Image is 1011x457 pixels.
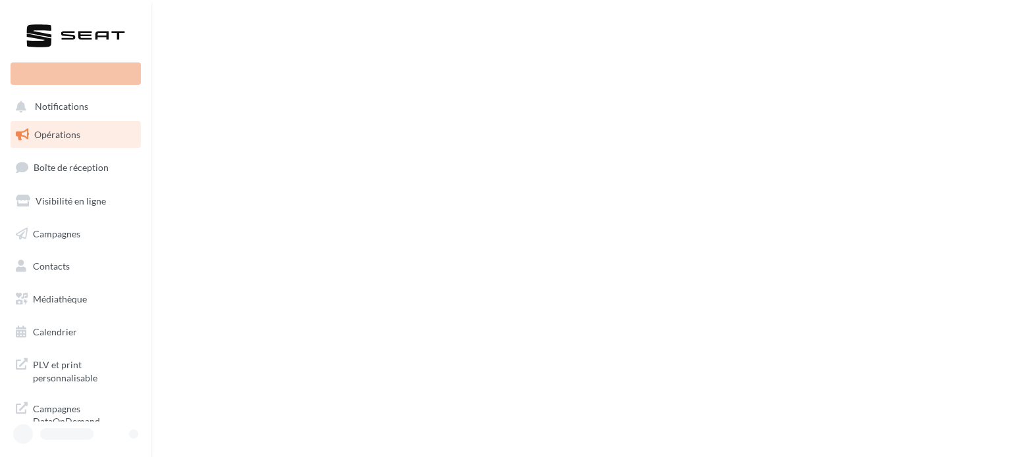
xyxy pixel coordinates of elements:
a: Campagnes [8,220,143,248]
a: Visibilité en ligne [8,187,143,215]
span: Contacts [33,260,70,272]
div: Nouvelle campagne [11,62,141,85]
span: Boîte de réception [34,162,109,173]
span: Notifications [35,101,88,112]
a: Opérations [8,121,143,149]
a: Contacts [8,253,143,280]
a: Calendrier [8,318,143,346]
a: Boîte de réception [8,153,143,181]
a: Campagnes DataOnDemand [8,395,143,433]
span: Médiathèque [33,293,87,304]
span: Calendrier [33,326,77,337]
span: Campagnes DataOnDemand [33,400,136,428]
span: PLV et print personnalisable [33,356,136,384]
span: Visibilité en ligne [36,195,106,206]
span: Opérations [34,129,80,140]
a: PLV et print personnalisable [8,350,143,389]
span: Campagnes [33,228,80,239]
a: Médiathèque [8,285,143,313]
